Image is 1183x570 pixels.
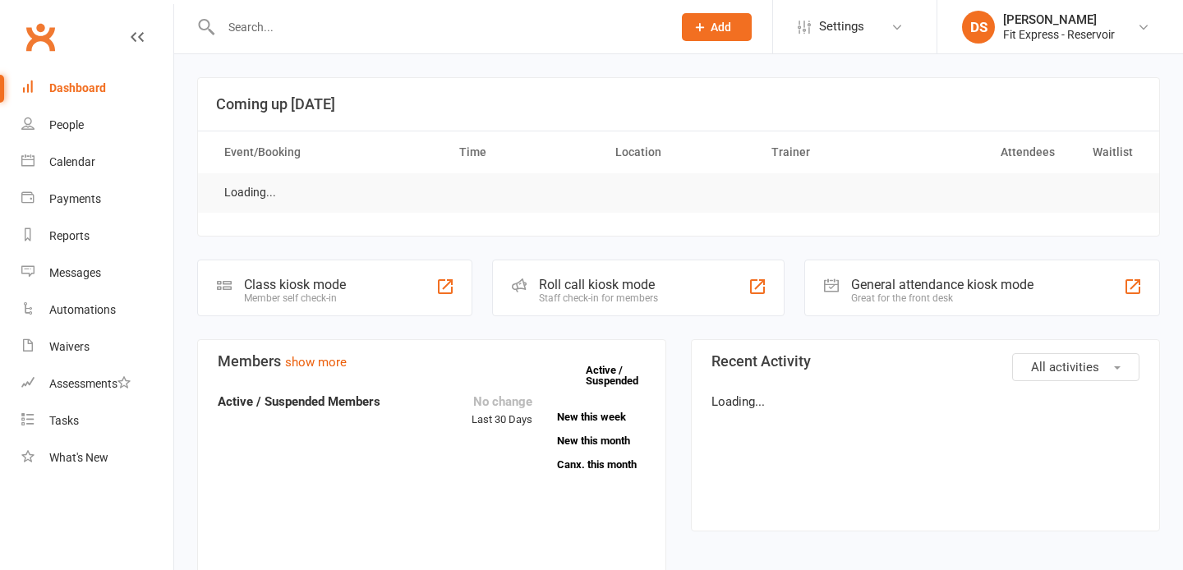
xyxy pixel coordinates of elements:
div: Class kiosk mode [244,277,346,292]
th: Trainer [757,131,913,173]
div: Dashboard [49,81,106,94]
div: Great for the front desk [851,292,1033,304]
a: Dashboard [21,70,173,107]
span: All activities [1031,360,1099,375]
a: Messages [21,255,173,292]
div: Member self check-in [244,292,346,304]
p: Loading... [711,392,1139,411]
div: Roll call kiosk mode [539,277,658,292]
a: Calendar [21,144,173,181]
th: Time [444,131,601,173]
h3: Coming up [DATE] [216,96,1141,113]
div: Last 30 Days [472,392,532,429]
span: Settings [819,8,864,45]
a: Canx. this month [557,459,646,470]
th: Location [601,131,757,173]
div: What's New [49,451,108,464]
a: show more [285,355,347,370]
a: Waivers [21,329,173,365]
div: Messages [49,266,101,279]
div: Calendar [49,155,95,168]
a: Automations [21,292,173,329]
a: New this month [557,435,646,446]
div: Tasks [49,414,79,427]
h3: Recent Activity [711,353,1139,370]
h3: Members [218,353,646,370]
strong: Active / Suspended Members [218,394,380,409]
button: All activities [1012,353,1139,381]
a: Clubworx [20,16,61,57]
div: Reports [49,229,90,242]
a: New this week [557,411,646,422]
a: What's New [21,439,173,476]
div: Payments [49,192,101,205]
span: Add [711,21,731,34]
th: Event/Booking [209,131,444,173]
div: Assessments [49,377,131,390]
a: People [21,107,173,144]
div: DS [962,11,995,44]
a: Payments [21,181,173,218]
a: Tasks [21,402,173,439]
a: Active / Suspended [586,352,658,398]
a: Assessments [21,365,173,402]
th: Attendees [913,131,1069,173]
button: Add [682,13,752,41]
th: Waitlist [1070,131,1148,173]
div: [PERSON_NAME] [1003,12,1115,27]
td: Loading... [209,173,291,212]
input: Search... [216,16,661,39]
div: Waivers [49,340,90,353]
div: General attendance kiosk mode [851,277,1033,292]
a: Reports [21,218,173,255]
div: Automations [49,303,116,316]
div: Staff check-in for members [539,292,658,304]
div: No change [472,392,532,411]
div: People [49,118,84,131]
div: Fit Express - Reservoir [1003,27,1115,42]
